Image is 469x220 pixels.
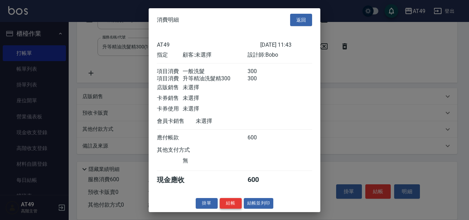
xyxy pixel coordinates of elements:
div: 會員卡銷售 [157,118,196,125]
button: 結帳並列印 [244,198,274,209]
div: 未選擇 [183,105,247,113]
div: 項目消費 [157,68,183,75]
div: 未選擇 [183,84,247,91]
div: [DATE] 11:43 [260,42,312,48]
div: 店販銷售 [157,84,183,91]
span: 消費明細 [157,16,179,23]
div: 現金應收 [157,175,196,185]
div: 無 [183,157,247,164]
div: 卡券銷售 [157,95,183,102]
button: 結帳 [220,198,242,209]
div: 升等精油洗髮精300 [183,75,247,82]
div: 600 [248,134,273,141]
button: 返回 [290,13,312,26]
div: 卡券使用 [157,105,183,113]
div: 一般洗髮 [183,68,247,75]
div: 600 [248,175,273,185]
button: 掛單 [196,198,218,209]
div: AT49 [157,42,260,48]
div: 未選擇 [183,95,247,102]
div: 顧客: 未選擇 [183,51,247,59]
div: 未選擇 [196,118,260,125]
div: 應付帳款 [157,134,183,141]
div: 指定 [157,51,183,59]
div: 其他支付方式 [157,147,209,154]
div: 300 [248,75,273,82]
div: 設計師: Bobo [248,51,312,59]
div: 300 [248,68,273,75]
div: 項目消費 [157,75,183,82]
